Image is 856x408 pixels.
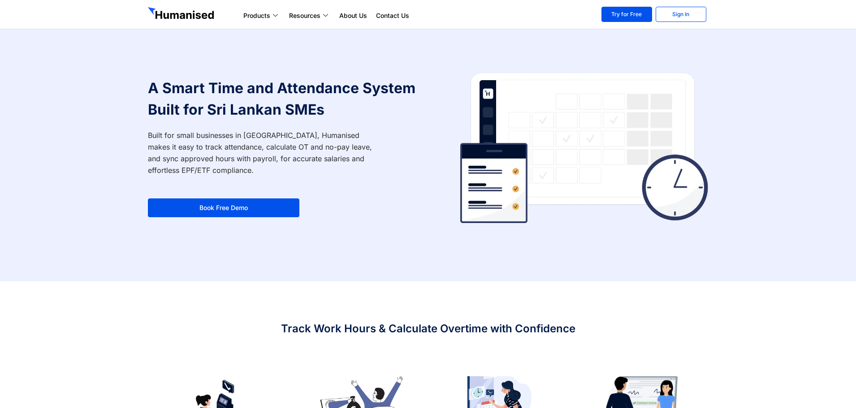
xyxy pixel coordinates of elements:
[148,7,216,21] img: GetHumanised Logo
[372,10,414,21] a: Contact Us
[148,198,299,217] a: Book Free Demo
[335,10,372,21] a: About Us
[148,322,708,336] h3: Track Work Hours & Calculate Overtime with Confidence
[601,7,652,22] a: Try for Free
[285,10,335,21] a: Resources
[148,77,424,120] h1: A Smart Time and Attendance System Built for Sri Lankan SMEs
[239,10,285,21] a: Products
[656,7,706,22] a: Sign In
[148,129,380,176] p: Built for small businesses in [GEOGRAPHIC_DATA], Humanised makes it easy to track attendance, cal...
